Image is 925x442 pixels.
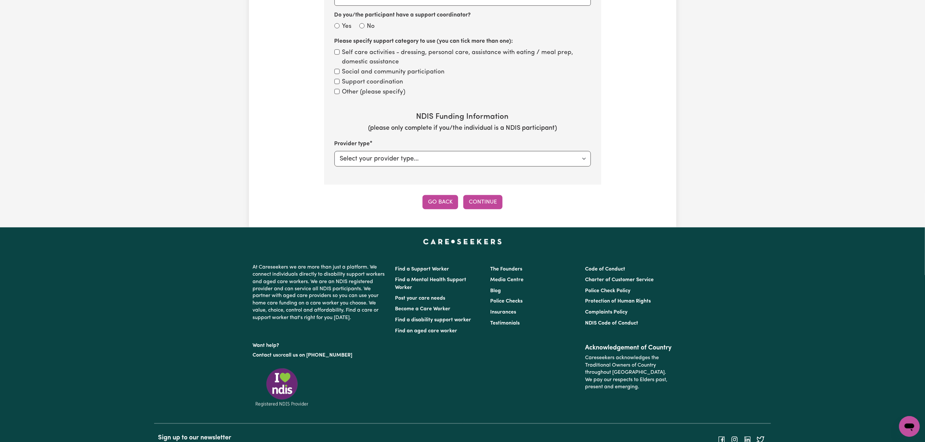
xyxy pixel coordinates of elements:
[585,344,672,352] h2: Acknowledgement of Country
[367,22,375,31] label: No
[395,277,467,290] a: Find a Mental Health Support Worker
[253,367,311,408] img: Registered NDIS provider
[585,310,627,315] a: Complaints Policy
[490,267,522,272] a: The Founders
[395,307,451,312] a: Become a Care Worker
[585,352,672,393] p: Careseekers acknowledges the Traditional Owners of Country throughout [GEOGRAPHIC_DATA]. We pay o...
[342,88,406,97] label: Other (please specify)
[423,239,502,244] a: Careseekers home page
[585,321,638,326] a: NDIS Code of Conduct
[395,267,449,272] a: Find a Support Worker
[158,434,458,442] h2: Sign up to our newsletter
[334,124,591,132] h5: (please only complete if you/the individual is a NDIS participant)
[342,48,591,67] label: Self care activities - dressing, personal care, assistance with eating / meal prep, domestic assi...
[490,321,520,326] a: Testimonials
[490,299,523,304] a: Police Checks
[334,37,513,46] label: Please specify support category to use (you can tick more than one):
[253,340,388,349] p: Want help?
[490,277,524,282] a: Media Centre
[342,78,403,87] label: Support coordination
[253,349,388,362] p: or
[423,195,458,209] button: Go Back
[490,288,501,293] a: Blog
[585,267,625,272] a: Code of Conduct
[395,318,471,323] a: Find a disability support worker
[334,112,591,122] h4: NDIS Funding Information
[253,353,278,358] a: Contact us
[283,353,353,358] a: call us on [PHONE_NUMBER]
[585,277,654,282] a: Charter of Customer Service
[342,68,445,77] label: Social and community participation
[395,296,446,301] a: Post your care needs
[334,140,370,148] label: Provider type
[342,22,352,31] label: Yes
[395,329,457,334] a: Find an aged care worker
[253,261,388,324] p: At Careseekers we are more than just a platform. We connect individuals directly to disability su...
[899,416,920,437] iframe: Button to launch messaging window, conversation in progress
[585,288,630,293] a: Police Check Policy
[585,299,651,304] a: Protection of Human Rights
[490,310,516,315] a: Insurances
[463,195,502,209] button: Continue
[334,11,471,19] label: Do you/the participant have a support coordinator?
